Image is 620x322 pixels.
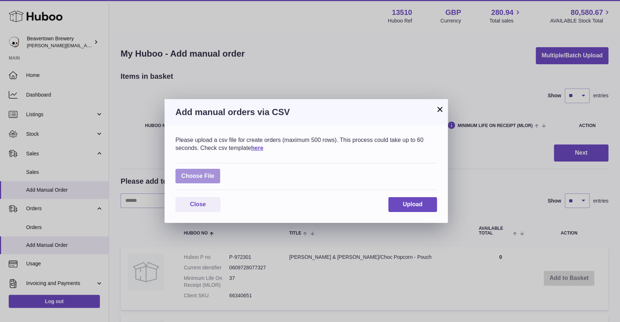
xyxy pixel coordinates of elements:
button: Upload [388,197,437,212]
span: Choose File [175,169,220,184]
button: Close [175,197,220,212]
a: here [251,145,263,151]
div: Please upload a csv file for create orders (maximum 500 rows). This process could take up to 60 s... [175,136,437,152]
span: Upload [403,201,422,207]
span: Close [190,201,206,207]
button: × [435,105,444,114]
h3: Add manual orders via CSV [175,106,437,118]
